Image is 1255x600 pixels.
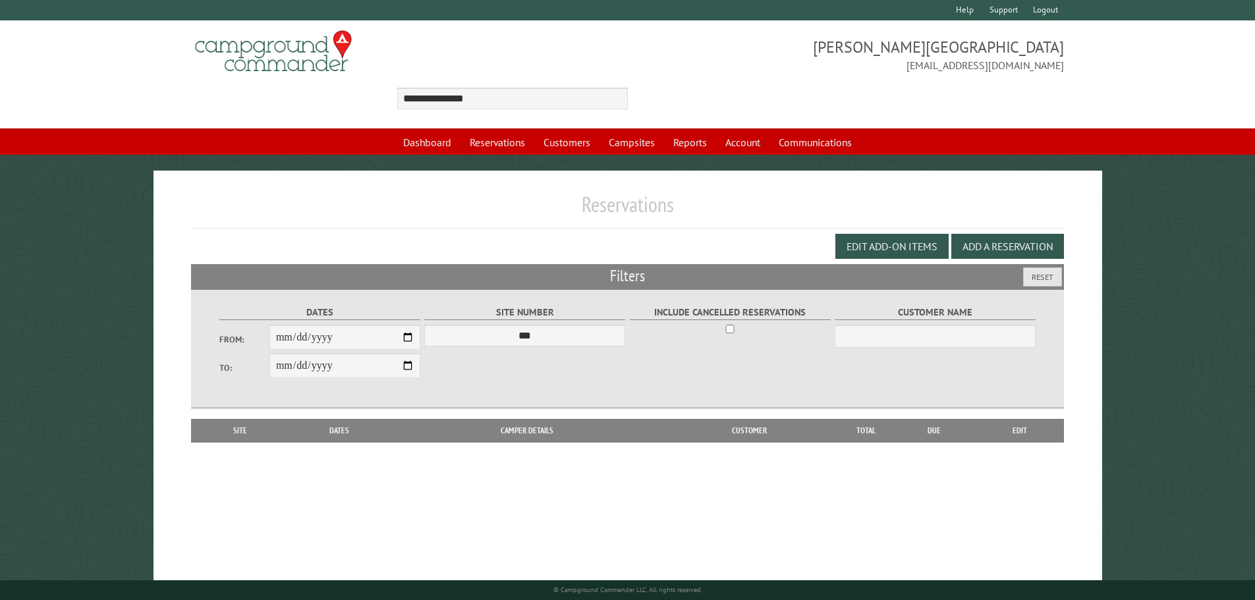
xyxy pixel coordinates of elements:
h2: Filters [191,264,1065,289]
small: © Campground Commander LLC. All rights reserved. [553,586,702,594]
label: To: [219,362,269,374]
label: Include Cancelled Reservations [630,305,831,320]
a: Reports [665,130,715,155]
th: Due [893,419,976,443]
label: Site Number [424,305,625,320]
th: Dates [283,419,396,443]
h1: Reservations [191,192,1065,228]
label: Customer Name [835,305,1036,320]
button: Add a Reservation [951,234,1064,259]
span: [PERSON_NAME][GEOGRAPHIC_DATA] [EMAIL_ADDRESS][DOMAIN_NAME] [628,36,1065,73]
label: From: [219,333,269,346]
a: Account [717,130,768,155]
label: Dates [219,305,420,320]
button: Edit Add-on Items [835,234,949,259]
button: Reset [1023,267,1062,286]
a: Customers [536,130,598,155]
th: Camper Details [396,419,658,443]
a: Dashboard [395,130,459,155]
th: Customer [658,419,840,443]
a: Campsites [601,130,663,155]
th: Site [198,419,283,443]
a: Reservations [462,130,533,155]
a: Communications [771,130,860,155]
img: Campground Commander [191,26,356,77]
th: Edit [976,419,1065,443]
th: Total [840,419,893,443]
